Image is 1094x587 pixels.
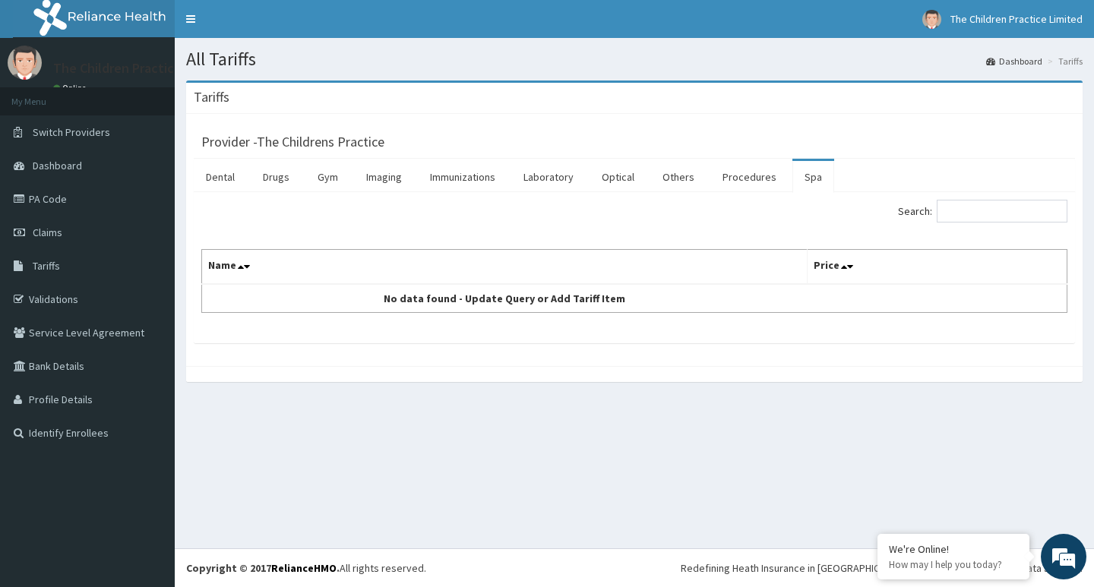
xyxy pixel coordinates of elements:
h3: Provider - The Childrens Practice [201,135,384,149]
img: User Image [8,46,42,80]
a: Dashboard [986,55,1042,68]
div: Minimize live chat window [249,8,286,44]
a: Procedures [710,161,789,193]
p: The Children Practice Limited [53,62,229,75]
a: Immunizations [418,161,507,193]
span: The Children Practice Limited [950,12,1083,26]
label: Search: [898,200,1067,222]
th: Name [202,250,808,285]
a: Imaging [354,161,414,193]
span: We're online! [88,191,210,345]
img: User Image [922,10,941,29]
a: RelianceHMO [271,561,337,575]
footer: All rights reserved. [175,548,1094,587]
h3: Tariffs [194,90,229,104]
a: Laboratory [511,161,586,193]
a: Drugs [251,161,302,193]
div: Redefining Heath Insurance in [GEOGRAPHIC_DATA] using Telemedicine and Data Science! [681,560,1083,576]
th: Price [808,250,1067,285]
h1: All Tariffs [186,49,1083,69]
div: Chat with us now [79,85,255,105]
span: Dashboard [33,159,82,172]
a: Others [650,161,707,193]
a: Spa [792,161,834,193]
a: Online [53,83,90,93]
input: Search: [937,200,1067,222]
textarea: Type your message and hit 'Enter' [8,415,289,468]
img: d_794563401_company_1708531726252_794563401 [28,76,62,114]
a: Dental [194,161,247,193]
div: We're Online! [889,542,1018,556]
span: Claims [33,226,62,239]
td: No data found - Update Query or Add Tariff Item [202,284,808,313]
span: Switch Providers [33,125,110,139]
a: Optical [590,161,647,193]
strong: Copyright © 2017 . [186,561,340,575]
p: How may I help you today? [889,558,1018,571]
a: Gym [305,161,350,193]
span: Tariffs [33,259,60,273]
li: Tariffs [1044,55,1083,68]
